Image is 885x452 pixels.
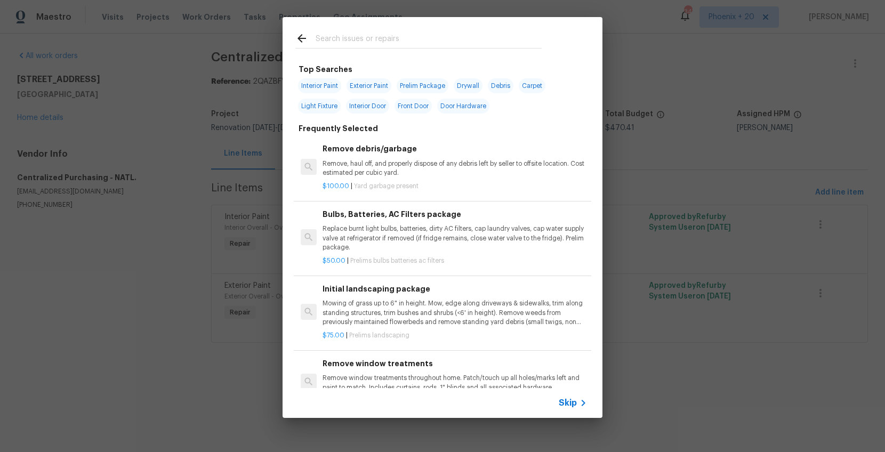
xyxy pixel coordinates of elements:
p: Remove, haul off, and properly dispose of any debris left by seller to offsite location. Cost est... [323,159,587,177]
h6: Top Searches [299,63,352,75]
span: Prelim Package [397,78,448,93]
span: Yard garbage present [354,183,419,189]
span: $75.00 [323,332,344,338]
span: Exterior Paint [347,78,391,93]
span: Skip [559,398,577,408]
span: Carpet [519,78,545,93]
p: Remove window treatments throughout home. Patch/touch up all holes/marks left and paint to match.... [323,374,587,392]
span: Interior Door [346,99,389,114]
p: Mowing of grass up to 6" in height. Mow, edge along driveways & sidewalks, trim along standing st... [323,299,587,326]
input: Search issues or repairs [316,32,542,48]
span: Debris [488,78,513,93]
span: $100.00 [323,183,349,189]
span: Front Door [395,99,432,114]
span: Interior Paint [298,78,341,93]
span: $50.00 [323,257,345,264]
h6: Frequently Selected [299,123,378,134]
span: Prelims landscaping [349,332,409,338]
p: Replace burnt light bulbs, batteries, dirty AC filters, cap laundry valves, cap water supply valv... [323,224,587,252]
p: | [323,256,587,265]
h6: Bulbs, Batteries, AC Filters package [323,208,587,220]
h6: Remove debris/garbage [323,143,587,155]
h6: Remove window treatments [323,358,587,369]
span: Door Hardware [437,99,489,114]
span: Drywall [454,78,482,93]
h6: Initial landscaping package [323,283,587,295]
p: | [323,331,587,340]
span: Light Fixture [298,99,341,114]
p: | [323,182,587,191]
span: Prelims bulbs batteries ac filters [350,257,444,264]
